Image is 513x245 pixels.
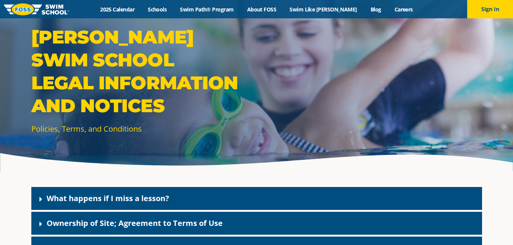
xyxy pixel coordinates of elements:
a: Schools [141,6,173,13]
a: Ownership of Site; Agreement to Terms of Use [47,218,223,228]
div: Ownership of Site; Agreement to Terms of Use [31,212,482,235]
p: [PERSON_NAME] Swim School Legal Information and Notices [31,26,253,117]
div: What happens if I miss a lesson? [31,187,482,210]
a: Swim Like [PERSON_NAME] [283,6,364,13]
a: Swim Path® Program [173,6,240,13]
a: Blog [364,6,388,13]
a: Careers [388,6,419,13]
a: 2025 Calendar [94,6,141,13]
p: Policies, Terms, and Conditions [31,123,253,134]
a: About FOSS [240,6,283,13]
a: What happens if I miss a lesson? [47,193,169,203]
img: FOSS Swim School Logo [4,3,69,15]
